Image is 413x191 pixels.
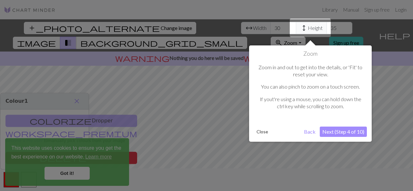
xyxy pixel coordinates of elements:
[254,127,271,137] button: Close
[320,127,367,137] button: Next (Step 4 of 10)
[254,50,367,57] h1: Zoom
[257,96,364,110] p: If yout're using a mouse, you can hold down the ctrl key while scrolling to zoom.
[257,64,364,78] p: Zoom in and out to get into the details, or 'Fit' to reset your view.
[301,127,318,137] button: Back
[257,83,364,90] p: You can also pinch to zoom on a touch screen.
[249,45,372,142] div: Zoom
